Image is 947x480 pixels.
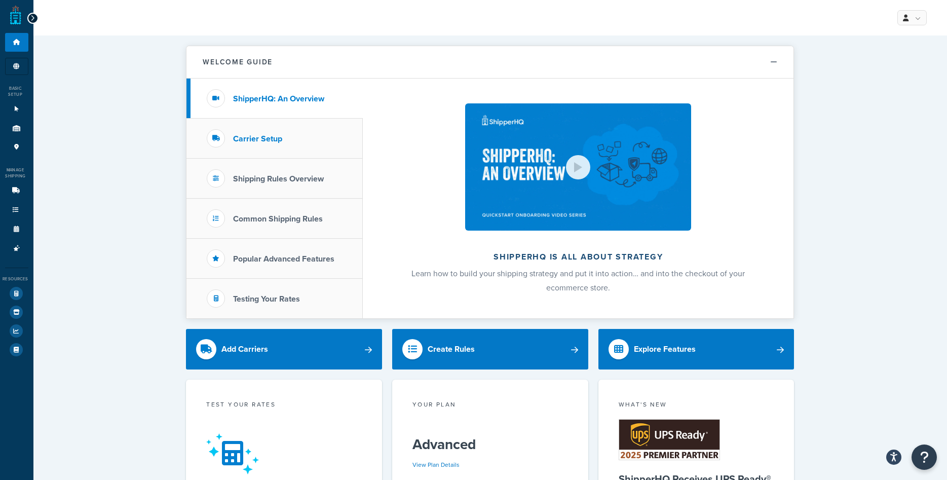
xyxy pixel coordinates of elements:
[5,138,28,157] li: Pickup Locations
[233,134,282,143] h3: Carrier Setup
[5,181,28,200] li: Carriers
[5,322,28,340] li: Analytics
[5,201,28,219] li: Shipping Rules
[203,58,273,66] h2: Welcome Guide
[619,400,774,412] div: What's New
[5,220,28,239] li: Time Slots
[5,33,28,52] li: Dashboard
[5,303,28,321] li: Marketplace
[186,46,793,79] button: Welcome Guide
[412,400,568,412] div: Your Plan
[412,460,460,469] a: View Plan Details
[233,254,334,264] h3: Popular Advanced Features
[428,342,475,356] div: Create Rules
[233,174,324,183] h3: Shipping Rules Overview
[412,436,568,453] h5: Advanced
[5,284,28,303] li: Test Your Rates
[233,94,324,103] h3: ShipperHQ: An Overview
[5,100,28,119] li: Websites
[912,445,937,470] button: Open Resource Center
[392,329,588,370] a: Create Rules
[5,341,28,359] li: Help Docs
[5,119,28,138] li: Origins
[634,342,696,356] div: Explore Features
[465,103,691,231] img: ShipperHQ is all about strategy
[5,239,28,258] li: Advanced Features
[390,252,767,262] h2: ShipperHQ is all about strategy
[186,329,382,370] a: Add Carriers
[233,214,323,224] h3: Common Shipping Rules
[411,268,745,293] span: Learn how to build your shipping strategy and put it into action… and into the checkout of your e...
[221,342,268,356] div: Add Carriers
[233,294,300,304] h3: Testing Your Rates
[206,400,362,412] div: Test your rates
[598,329,794,370] a: Explore Features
